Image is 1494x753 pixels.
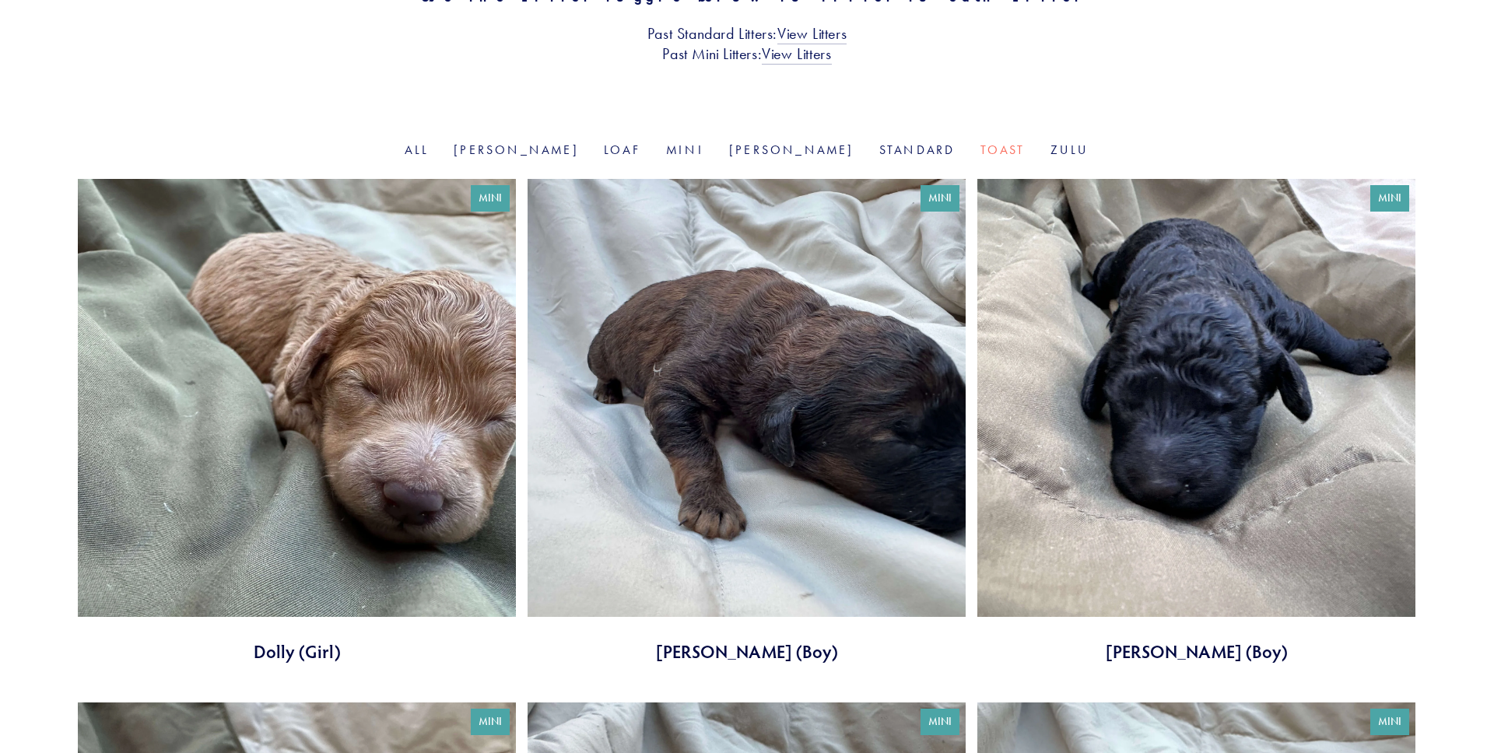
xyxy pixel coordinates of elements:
[604,142,641,157] a: Loaf
[762,44,831,65] a: View Litters
[879,142,956,157] a: Standard
[454,142,579,157] a: [PERSON_NAME]
[666,142,704,157] a: Mini
[980,142,1026,157] a: Toast
[777,24,847,44] a: View Litters
[78,23,1416,64] h3: Past Standard Litters: Past Mini Litters:
[1050,142,1089,157] a: Zulu
[405,142,429,157] a: All
[729,142,854,157] a: [PERSON_NAME]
